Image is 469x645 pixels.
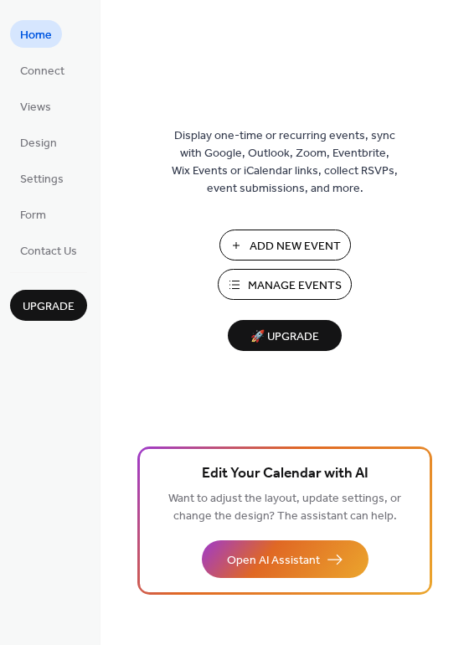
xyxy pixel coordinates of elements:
[20,63,64,80] span: Connect
[20,135,57,152] span: Design
[10,164,74,192] a: Settings
[227,552,320,570] span: Open AI Assistant
[219,230,351,261] button: Add New Event
[10,92,61,120] a: Views
[238,326,332,348] span: 🚀 Upgrade
[10,290,87,321] button: Upgrade
[23,298,75,316] span: Upgrade
[10,56,75,84] a: Connect
[168,488,401,528] span: Want to adjust the layout, update settings, or change the design? The assistant can help.
[10,200,56,228] a: Form
[248,277,342,295] span: Manage Events
[20,99,51,116] span: Views
[228,320,342,351] button: 🚀 Upgrade
[250,238,341,255] span: Add New Event
[20,207,46,224] span: Form
[20,171,64,188] span: Settings
[20,243,77,261] span: Contact Us
[202,462,368,486] span: Edit Your Calendar with AI
[172,127,398,198] span: Display one-time or recurring events, sync with Google, Outlook, Zoom, Eventbrite, Wix Events or ...
[10,236,87,264] a: Contact Us
[10,20,62,48] a: Home
[218,269,352,300] button: Manage Events
[20,27,52,44] span: Home
[202,540,368,578] button: Open AI Assistant
[10,128,67,156] a: Design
